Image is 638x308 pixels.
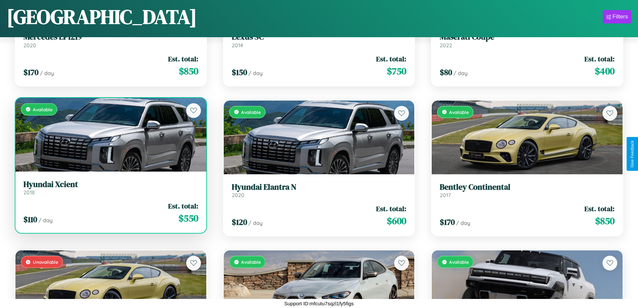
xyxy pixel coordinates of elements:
span: $ 600 [387,214,406,228]
span: Available [449,109,469,115]
h3: Hyundai Elantra N [232,182,407,192]
span: / day [249,70,263,76]
span: 2017 [440,192,451,198]
h3: Lexus SC [232,32,407,42]
div: Give Feedback [630,140,635,168]
h3: Bentley Continental [440,182,615,192]
span: / day [40,70,54,76]
span: $ 850 [595,214,615,228]
h3: Mercedes LP1219 [23,32,198,42]
p: Support ID: mfcutu7sqzl1fy5figs [284,299,354,308]
span: Est. total: [376,204,406,213]
span: $ 550 [179,211,198,225]
span: $ 110 [23,214,37,225]
span: / day [39,217,53,224]
span: $ 400 [595,64,615,78]
span: $ 750 [387,64,406,78]
span: 2020 [23,42,36,49]
span: Unavailable [33,259,58,265]
span: / day [453,70,468,76]
div: Filters [613,13,628,20]
span: Est. total: [168,54,198,64]
span: $ 850 [179,64,198,78]
h3: Hyundai Xcient [23,180,198,189]
span: Est. total: [376,54,406,64]
span: $ 150 [232,67,247,78]
span: 2020 [232,192,244,198]
span: Est. total: [584,54,615,64]
a: Hyundai Elantra N2020 [232,182,407,199]
span: Available [449,259,469,265]
button: Filters [603,10,631,23]
span: Est. total: [584,204,615,213]
span: 2022 [440,42,452,49]
span: $ 170 [440,217,455,228]
h1: [GEOGRAPHIC_DATA] [7,3,197,30]
span: 2014 [232,42,243,49]
span: $ 120 [232,217,247,228]
a: Bentley Continental2017 [440,182,615,199]
span: Available [33,107,53,112]
span: / day [249,220,263,226]
a: Maserati Coupe2022 [440,32,615,49]
h3: Maserati Coupe [440,32,615,42]
span: Available [241,109,261,115]
span: Est. total: [168,201,198,211]
span: 2018 [23,189,35,196]
span: $ 80 [440,67,452,78]
a: Lexus SC2014 [232,32,407,49]
span: $ 170 [23,67,39,78]
span: Available [241,259,261,265]
span: / day [456,220,470,226]
a: Mercedes LP12192020 [23,32,198,49]
a: Hyundai Xcient2018 [23,180,198,196]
